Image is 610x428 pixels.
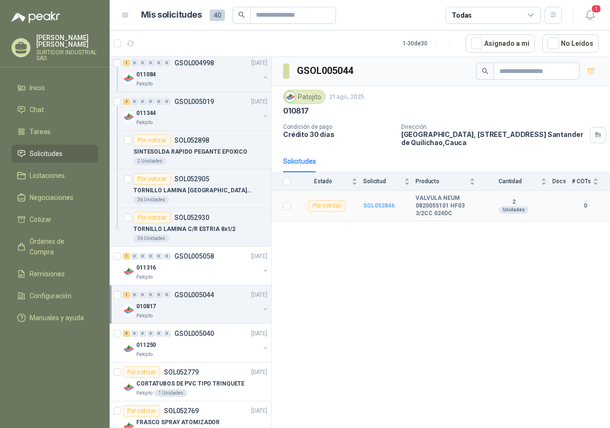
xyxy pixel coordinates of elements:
[123,96,269,126] a: 3 0 0 0 0 0 GSOL005019[DATE] Company Logo011344Patojito
[363,172,416,191] th: Solicitud
[296,178,350,185] span: Estado
[581,7,599,24] button: 1
[401,130,586,146] p: [GEOGRAPHIC_DATA], [STREET_ADDRESS] Santander de Quilichao , Cauca
[210,10,225,21] span: 40
[30,170,65,181] span: Licitaciones
[481,198,547,206] b: 2
[11,265,98,283] a: Remisiones
[163,330,171,337] div: 0
[136,418,220,427] p: FRASCO SPRAY ATOMIZADOR
[139,60,146,66] div: 0
[591,4,601,13] span: 1
[452,10,472,21] div: Todas
[123,289,269,320] a: 1 0 0 0 0 0 GSOL005044[DATE] Company Logo010817Patojito
[147,330,154,337] div: 0
[251,97,267,106] p: [DATE]
[123,251,269,281] a: 1 0 0 0 0 0 GSOL005058[DATE] Company Logo011316Patojito
[251,252,267,261] p: [DATE]
[329,93,364,102] p: 21 ago, 2025
[11,101,98,119] a: Chat
[110,169,271,208] a: Por cotizarSOL052905TORNILLO LAMINA [GEOGRAPHIC_DATA] 8x3/436 Unidades
[416,195,475,217] b: VALVULA NEUM 0820055101 HF03 3/2CC 024DC
[296,172,363,191] th: Estado
[123,98,130,105] div: 3
[133,225,235,234] p: TORNILLO LAMINA C/R ESTRIA 8x1/2
[136,109,156,118] p: 011344
[36,34,98,48] p: [PERSON_NAME] [PERSON_NAME]
[123,292,130,298] div: 1
[572,178,591,185] span: # COTs
[141,8,202,22] h1: Mis solicitudes
[123,60,130,66] div: 1
[123,253,130,260] div: 1
[30,104,44,115] span: Chat
[11,79,98,97] a: Inicio
[308,200,346,212] div: Por cotizar
[136,351,152,358] p: Patojito
[30,313,84,323] span: Manuales y ayuda
[416,172,481,191] th: Producto
[11,145,98,163] a: Solicitudes
[155,60,163,66] div: 0
[285,92,295,102] img: Company Logo
[11,309,98,327] a: Manuales y ayuda
[572,201,599,210] b: 0
[466,34,535,52] button: Asignado a mi
[136,70,156,79] p: 011084
[133,196,169,204] div: 36 Unidades
[139,253,146,260] div: 0
[30,126,51,137] span: Tareas
[163,98,171,105] div: 0
[131,253,138,260] div: 0
[174,330,214,337] p: GSOL005040
[147,292,154,298] div: 0
[139,292,146,298] div: 0
[174,253,214,260] p: GSOL005058
[110,208,271,247] a: Por cotizarSOL052930TORNILLO LAMINA C/R ESTRIA 8x1/236 Unidades
[133,212,171,223] div: Por cotizar
[174,292,214,298] p: GSOL005044
[136,263,156,272] p: 011316
[251,368,267,377] p: [DATE]
[123,73,134,84] img: Company Logo
[542,34,599,52] button: No Leídos
[110,131,271,169] a: Por cotizarSOL052898SINTESOLDA RAPIDO PEGANTE EPOXICO2 Unidades
[283,106,309,116] p: 010817
[283,124,394,130] p: Condición de pago
[552,172,572,191] th: Docs
[136,341,156,350] p: 011250
[174,176,209,182] p: SOL052905
[11,167,98,185] a: Licitaciones
[155,330,163,337] div: 0
[131,330,138,337] div: 0
[133,173,171,185] div: Por cotizar
[572,172,610,191] th: # COTs
[133,135,171,146] div: Por cotizar
[251,329,267,338] p: [DATE]
[401,124,586,130] p: Dirección
[11,287,98,305] a: Configuración
[123,330,130,337] div: 5
[30,291,71,301] span: Configuración
[251,59,267,68] p: [DATE]
[174,214,209,221] p: SOL052930
[131,98,138,105] div: 0
[155,98,163,105] div: 0
[499,206,529,214] div: Unidades
[30,236,89,257] span: Órdenes de Compra
[36,50,98,61] p: SURTIDOR INDUSTRIAL SAS
[131,292,138,298] div: 0
[136,302,156,311] p: 010817
[123,266,134,277] img: Company Logo
[30,214,51,225] span: Cotizar
[164,407,199,414] p: SOL052769
[133,147,247,157] p: SINTESOLDA RAPIDO PEGANTE EPOXICO
[147,98,154,105] div: 0
[482,68,488,74] span: search
[133,157,166,165] div: 2 Unidades
[251,291,267,300] p: [DATE]
[139,98,146,105] div: 0
[11,210,98,229] a: Cotizar
[155,253,163,260] div: 0
[154,389,187,397] div: 1 Unidades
